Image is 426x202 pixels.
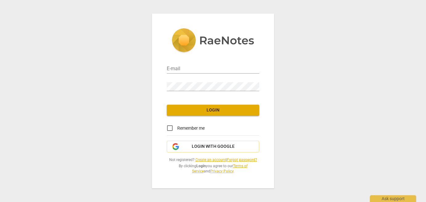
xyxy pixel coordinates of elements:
b: Login [196,164,206,168]
img: 5ac2273c67554f335776073100b6d88f.svg [172,28,254,54]
span: Login [172,107,254,113]
a: Terms of Service [192,164,248,173]
span: Not registered? | [167,157,259,163]
a: Forgot password? [227,158,257,162]
div: Ask support [370,195,416,202]
span: Remember me [177,125,205,131]
a: Privacy Policy [210,169,233,173]
button: Login with Google [167,141,259,152]
span: By clicking you agree to our and . [167,164,259,174]
a: Create an account [195,158,226,162]
span: Login with Google [192,143,235,150]
button: Login [167,105,259,116]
